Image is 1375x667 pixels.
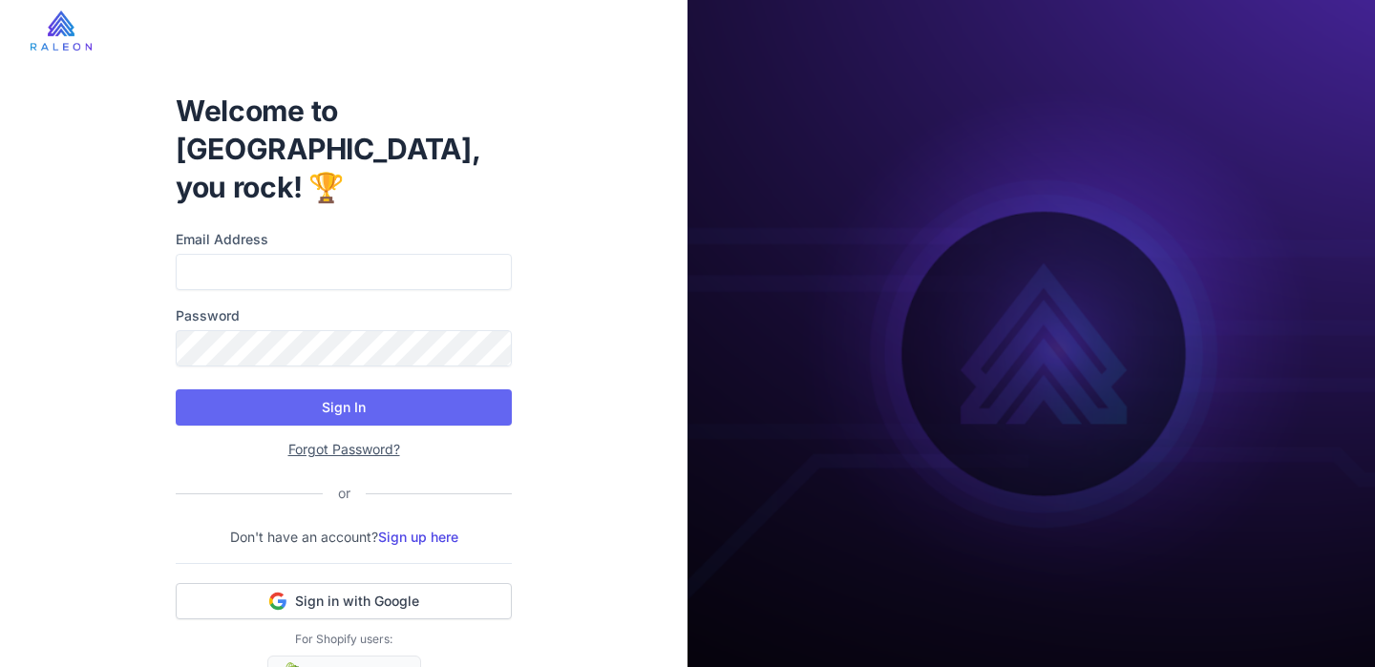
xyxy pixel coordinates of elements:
label: Password [176,305,512,326]
button: Sign in with Google [176,583,512,619]
div: or [323,483,366,504]
p: Don't have an account? [176,527,512,548]
h1: Welcome to [GEOGRAPHIC_DATA], you rock! 🏆 [176,92,512,206]
span: Sign in with Google [295,592,419,611]
a: Sign up here [378,529,458,545]
button: Sign In [176,389,512,426]
a: Forgot Password? [288,441,400,457]
label: Email Address [176,229,512,250]
p: For Shopify users: [176,631,512,648]
img: raleon-logo-whitebg.9aac0268.jpg [31,10,92,51]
